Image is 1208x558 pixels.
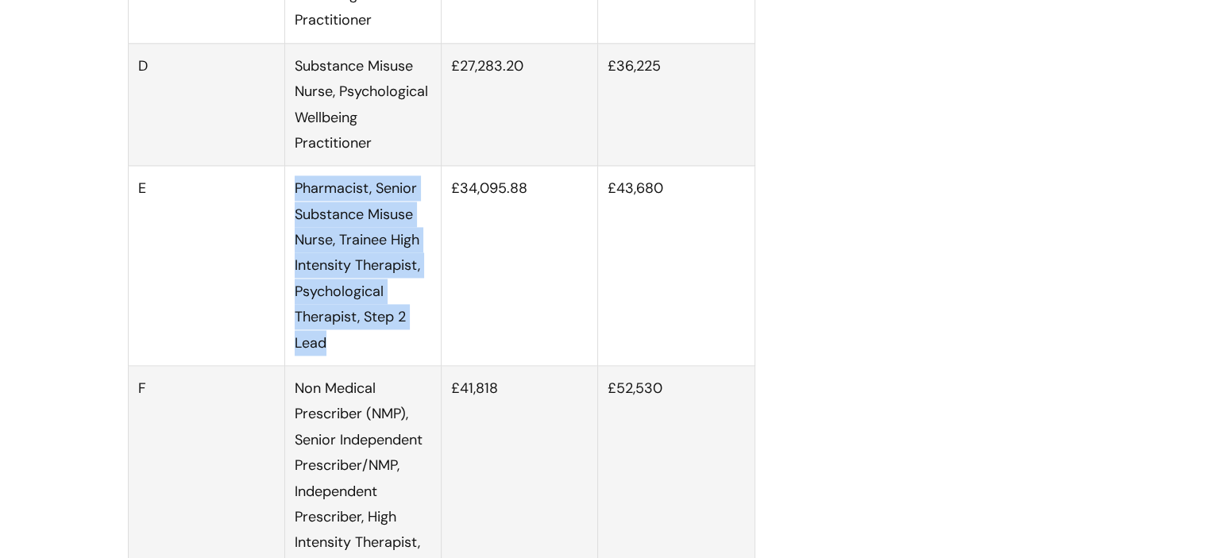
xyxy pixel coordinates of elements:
td: £34,095.88 [442,166,598,366]
td: £43,680 [598,166,755,366]
td: £27,283.20 [442,43,598,166]
td: E [128,166,284,366]
td: D [128,43,284,166]
td: £36,225 [598,43,755,166]
td: Substance Misuse Nurse, Psychological Wellbeing Practitioner [284,43,441,166]
td: Pharmacist, Senior Substance Misuse Nurse, Trainee High Intensity Therapist, Psychological Therap... [284,166,441,366]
